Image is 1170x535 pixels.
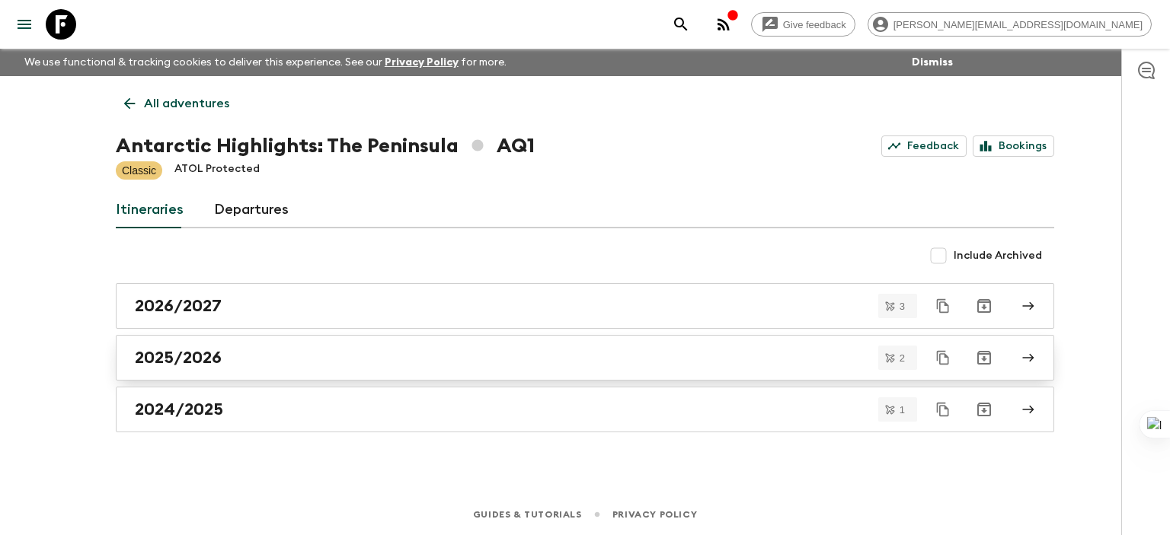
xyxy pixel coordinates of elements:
[751,12,855,37] a: Give feedback
[9,9,40,40] button: menu
[214,192,289,228] a: Departures
[116,192,184,228] a: Itineraries
[929,344,957,371] button: Duplicate
[116,335,1054,381] a: 2025/2026
[868,12,1152,37] div: [PERSON_NAME][EMAIL_ADDRESS][DOMAIN_NAME]
[969,394,999,425] button: Archive
[612,506,697,523] a: Privacy Policy
[135,400,223,419] h2: 2024/2025
[954,248,1042,263] span: Include Archived
[18,49,513,76] p: We use functional & tracking cookies to deliver this experience. See our for more.
[666,9,696,40] button: search adventures
[144,94,229,113] p: All adventures
[890,405,914,415] span: 1
[116,88,238,119] a: All adventures
[969,291,999,321] button: Archive
[116,283,1054,329] a: 2026/2027
[775,19,855,30] span: Give feedback
[122,163,156,178] p: Classic
[890,301,914,311] span: 3
[116,387,1054,432] a: 2024/2025
[969,342,999,373] button: Archive
[473,506,582,523] a: Guides & Tutorials
[135,348,222,368] h2: 2025/2026
[174,161,260,180] p: ATOL Protected
[885,19,1151,30] span: [PERSON_NAME][EMAIL_ADDRESS][DOMAIN_NAME]
[929,292,957,320] button: Duplicate
[929,396,957,423] button: Duplicate
[881,135,967,157] a: Feedback
[385,57,459,68] a: Privacy Policy
[890,353,914,363] span: 2
[135,296,222,316] h2: 2026/2027
[973,135,1054,157] a: Bookings
[116,131,535,161] h1: Antarctic Highlights: The Peninsula AQ1
[908,52,957,73] button: Dismiss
